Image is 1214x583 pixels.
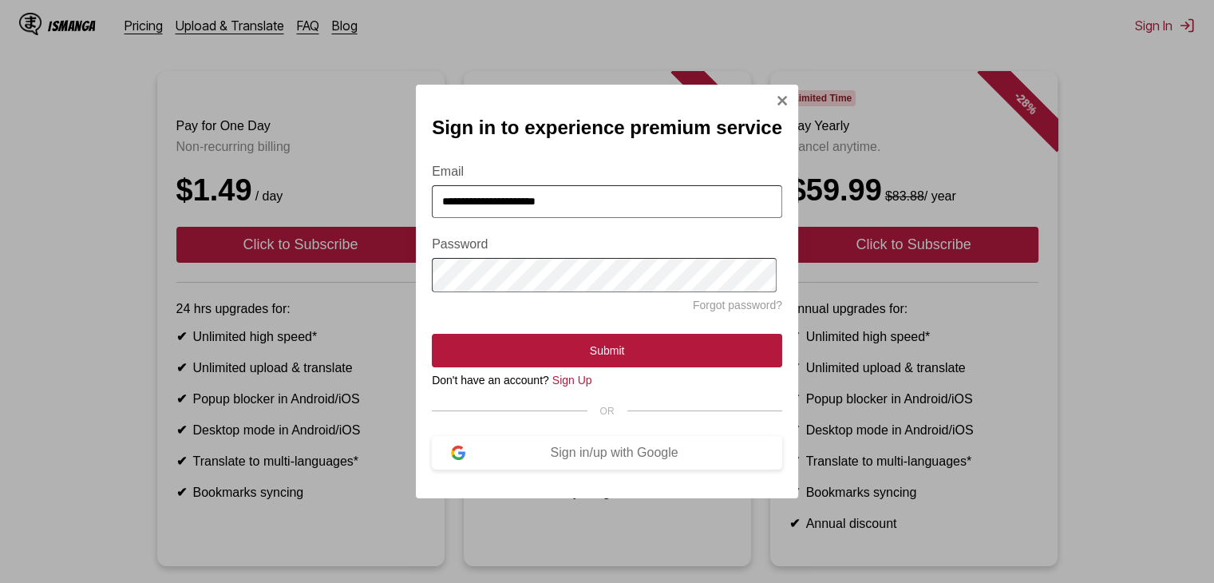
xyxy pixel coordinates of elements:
label: Email [432,165,782,179]
img: Close [776,94,789,107]
div: OR [432,406,782,417]
div: Sign in/up with Google [465,446,763,460]
a: Sign Up [552,374,592,387]
button: Sign in/up with Google [432,436,782,470]
div: Sign In Modal [416,85,798,498]
a: Forgot password? [693,299,782,311]
img: google-logo [451,446,465,460]
h2: Sign in to experience premium service [432,117,782,139]
div: Don't have an account? [432,374,782,387]
button: Submit [432,334,782,367]
label: Password [432,237,782,252]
